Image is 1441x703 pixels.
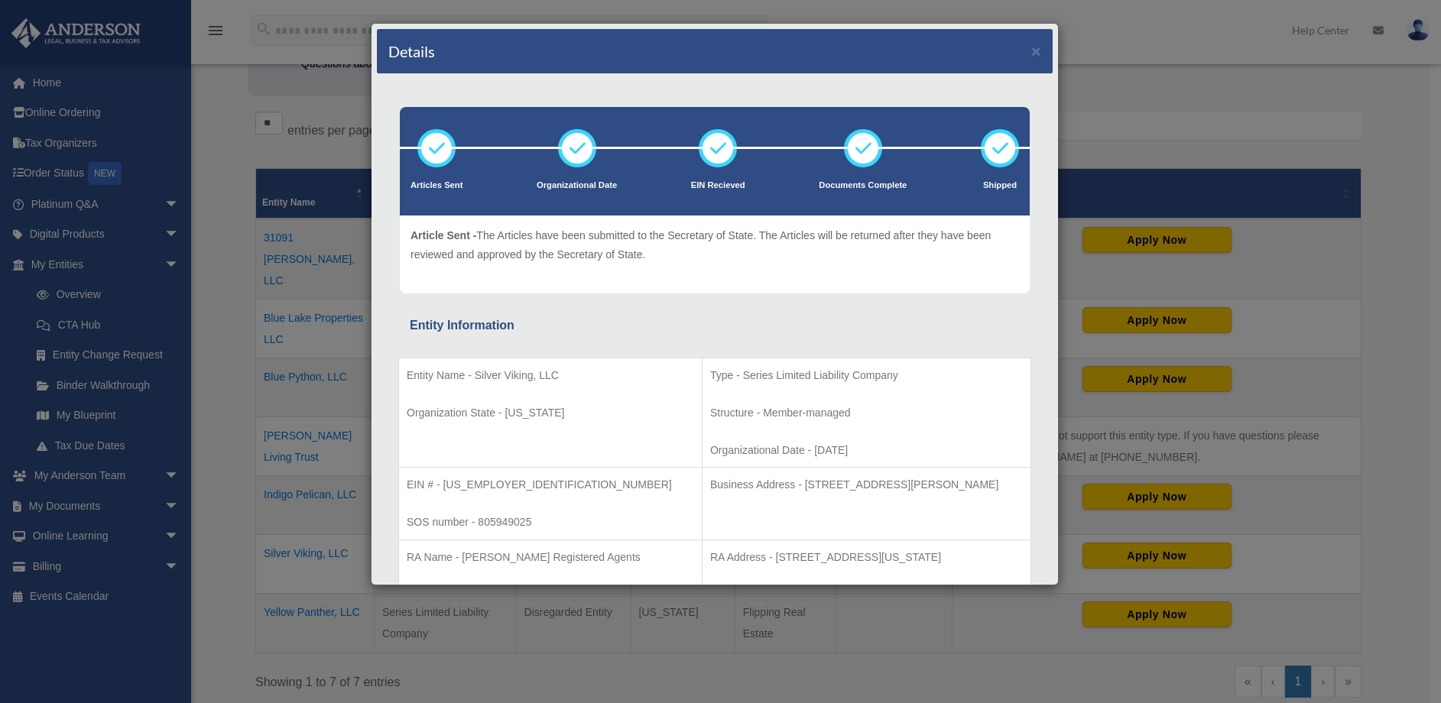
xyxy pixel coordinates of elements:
[410,315,1020,336] div: Entity Information
[407,403,694,423] p: Organization State - [US_STATE]
[407,513,694,532] p: SOS number - 805949025
[411,229,476,241] span: Article Sent -
[1031,43,1041,59] button: ×
[407,548,694,567] p: RA Name - [PERSON_NAME] Registered Agents
[388,40,435,62] h4: Details
[819,178,907,193] p: Documents Complete
[407,475,694,494] p: EIN # - [US_EMPLOYER_IDENTIFICATION_NUMBER]
[710,475,1023,494] p: Business Address - [STREET_ADDRESS][PERSON_NAME]
[981,178,1019,193] p: Shipped
[407,366,694,385] p: Entity Name - Silver Viking, LLC
[710,403,1023,423] p: Structure - Member-managed
[537,178,617,193] p: Organizational Date
[411,178,462,193] p: Articles Sent
[691,178,745,193] p: EIN Recieved
[710,548,1023,567] p: RA Address - [STREET_ADDRESS][US_STATE]
[411,226,1019,264] p: The Articles have been submitted to the Secretary of State. The Articles will be returned after t...
[710,441,1023,460] p: Organizational Date - [DATE]
[710,366,1023,385] p: Type - Series Limited Liability Company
